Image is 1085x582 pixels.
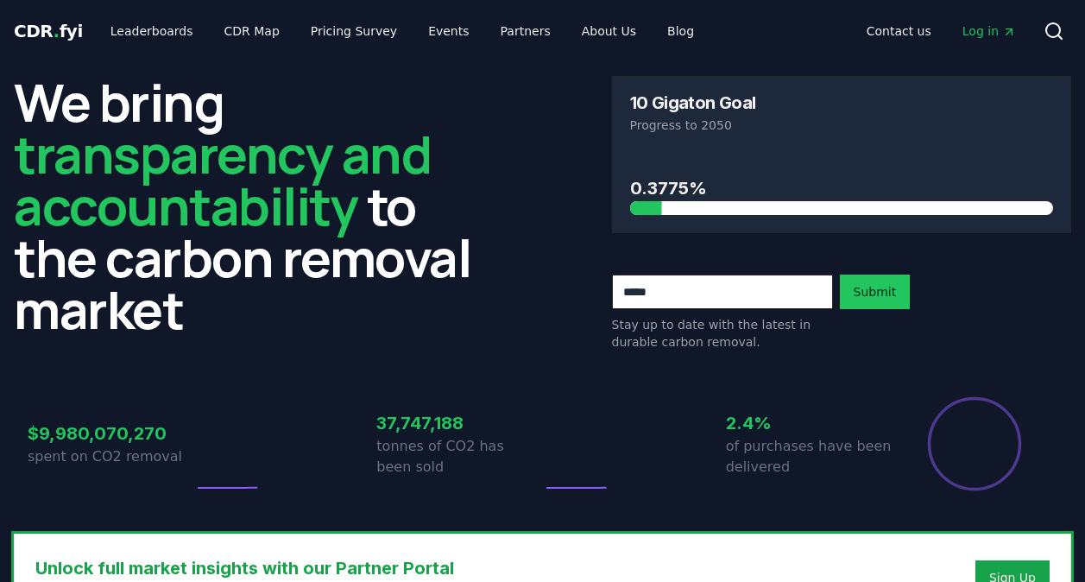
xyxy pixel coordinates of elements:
h3: Unlock full market insights with our Partner Portal [35,555,787,581]
a: About Us [568,16,650,47]
nav: Main [97,16,708,47]
p: Stay up to date with the latest in durable carbon removal. [612,316,833,351]
p: tonnes of CO2 has been sold [376,436,542,478]
span: CDR fyi [14,21,83,41]
span: Log in [962,22,1016,40]
p: of purchases have been delivered [726,436,892,478]
a: Log in [949,16,1030,47]
h2: We bring to the carbon removal market [14,76,474,335]
a: Contact us [853,16,945,47]
a: Leaderboards [97,16,207,47]
h3: 0.3775% [630,175,1054,201]
a: CDR.fyi [14,19,83,43]
div: Percentage of sales delivered [926,395,1023,492]
a: CDR Map [211,16,293,47]
h3: 10 Gigaton Goal [630,94,756,111]
nav: Main [853,16,1030,47]
a: Partners [487,16,565,47]
p: Progress to 2050 [630,117,1054,134]
h3: $9,980,070,270 [28,421,193,446]
h3: 37,747,188 [376,410,542,436]
a: Blog [653,16,708,47]
h3: 2.4% [726,410,892,436]
p: spent on CO2 removal [28,446,193,467]
a: Pricing Survey [297,16,411,47]
span: transparency and accountability [14,118,431,241]
button: Submit [840,275,911,309]
a: Events [414,16,483,47]
span: . [54,21,60,41]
